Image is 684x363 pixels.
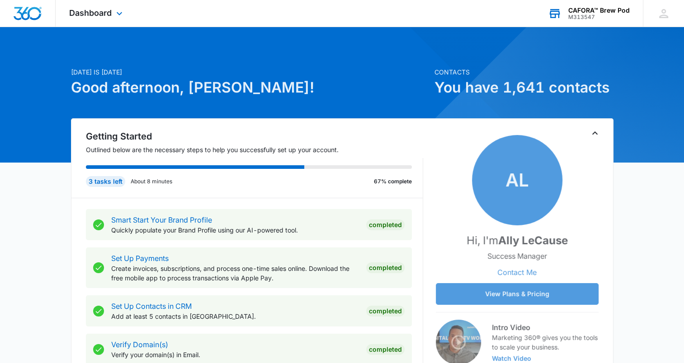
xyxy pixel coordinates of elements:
[111,350,359,359] p: Verify your domain(s) in Email.
[366,344,405,355] div: Completed
[498,234,568,247] strong: Ally LeCause
[434,67,613,77] p: Contacts
[366,219,405,230] div: Completed
[467,233,568,249] p: Hi, I'm
[366,262,405,273] div: Completed
[111,264,359,283] p: Create invoices, subscriptions, and process one-time sales online. Download the free mobile app t...
[86,130,423,143] h2: Getting Started
[492,333,599,352] p: Marketing 360® gives you the tools to scale your business.
[111,340,168,349] a: Verify Domain(s)
[71,77,429,98] h1: Good afternoon, [PERSON_NAME]!
[568,14,630,20] div: account id
[487,251,547,261] p: Success Manager
[492,322,599,333] h3: Intro Video
[111,302,192,311] a: Set Up Contacts in CRM
[488,261,546,283] button: Contact Me
[111,215,212,224] a: Smart Start Your Brand Profile
[111,225,359,235] p: Quickly populate your Brand Profile using our AI-powered tool.
[472,135,562,225] span: AL
[434,77,613,98] h1: You have 1,641 contacts
[590,128,600,139] button: Toggle Collapse
[374,177,412,186] p: 67% complete
[366,306,405,316] div: Completed
[492,355,531,362] button: Watch Video
[69,8,112,18] span: Dashboard
[568,7,630,14] div: account name
[111,312,359,321] p: Add at least 5 contacts in [GEOGRAPHIC_DATA].
[86,176,125,187] div: 3 tasks left
[86,145,423,154] p: Outlined below are the necessary steps to help you successfully set up your account.
[436,283,599,305] button: View Plans & Pricing
[131,177,172,186] p: About 8 minutes
[71,67,429,77] p: [DATE] is [DATE]
[111,254,169,263] a: Set Up Payments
